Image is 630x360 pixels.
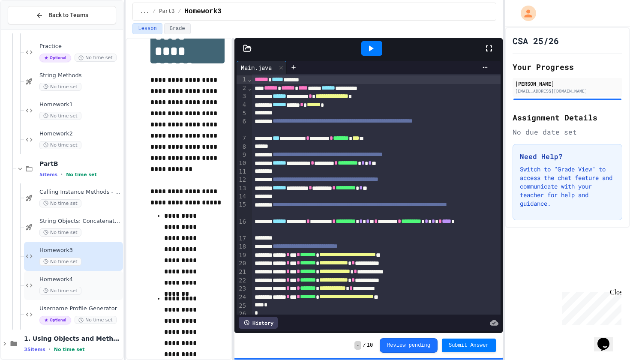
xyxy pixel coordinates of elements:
[61,171,63,178] span: •
[39,228,81,237] span: No time set
[237,92,247,101] div: 3
[24,347,45,352] span: 35 items
[237,285,247,293] div: 23
[178,8,181,15] span: /
[363,342,366,349] span: /
[39,247,121,254] span: Homework3
[39,199,81,207] span: No time set
[39,54,71,62] span: Optional
[3,3,59,54] div: Chat with us now!Close
[39,258,81,266] span: No time set
[237,101,247,109] div: 4
[24,335,121,342] span: 1. Using Objects and Methods
[140,8,149,15] span: ...
[237,184,247,193] div: 13
[39,316,71,324] span: Optional
[237,143,247,151] div: 8
[39,43,121,50] span: Practice
[515,88,620,94] div: [EMAIL_ADDRESS][DOMAIN_NAME]
[247,84,252,91] span: Fold line
[185,6,222,17] span: Homework3
[520,165,615,208] p: Switch to "Grade View" to access the chat feature and communicate with your teacher for help and ...
[237,218,247,234] div: 16
[513,127,622,137] div: No due date set
[449,342,489,349] span: Submit Answer
[237,109,247,117] div: 5
[75,316,117,324] span: No time set
[237,201,247,217] div: 15
[442,339,496,352] button: Submit Answer
[237,61,287,74] div: Main.java
[237,151,247,159] div: 9
[237,159,247,168] div: 10
[132,23,162,34] button: Lesson
[39,112,81,120] span: No time set
[237,276,247,285] div: 22
[39,287,81,295] span: No time set
[239,317,278,329] div: History
[247,76,252,83] span: Fold line
[39,172,57,177] span: 5 items
[39,160,121,168] span: PartB
[237,192,247,201] div: 14
[237,134,247,143] div: 7
[8,6,116,24] button: Back to Teams
[66,172,97,177] span: No time set
[237,117,247,134] div: 6
[75,54,117,62] span: No time set
[39,101,121,108] span: Homework1
[513,35,559,47] h1: CSA 25/26
[237,176,247,184] div: 12
[513,61,622,73] h2: Your Progress
[237,302,247,310] div: 25
[159,8,174,15] span: PartB
[54,347,85,352] span: No time set
[513,111,622,123] h2: Assignment Details
[237,63,276,72] div: Main.java
[237,310,247,318] div: 26
[237,251,247,260] div: 19
[237,84,247,93] div: 2
[39,305,121,312] span: Username Profile Generator
[39,72,121,79] span: String Methods
[237,75,247,84] div: 1
[164,23,191,34] button: Grade
[49,346,51,353] span: •
[39,130,121,138] span: Homework2
[39,189,121,196] span: Calling Instance Methods - Topic 1.14
[237,259,247,268] div: 20
[520,151,615,162] h3: Need Help?
[237,293,247,302] div: 24
[153,8,156,15] span: /
[354,341,361,350] span: -
[237,168,247,176] div: 11
[39,218,121,225] span: String Objects: Concatenation, Literals, and More
[39,141,81,149] span: No time set
[237,243,247,251] div: 18
[367,342,373,349] span: 10
[48,11,88,20] span: Back to Teams
[594,326,621,351] iframe: chat widget
[39,83,81,91] span: No time set
[237,268,247,276] div: 21
[559,288,621,325] iframe: chat widget
[512,3,538,23] div: My Account
[237,234,247,243] div: 17
[515,80,620,87] div: [PERSON_NAME]
[39,276,121,283] span: Homework4
[380,338,438,353] button: Review pending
